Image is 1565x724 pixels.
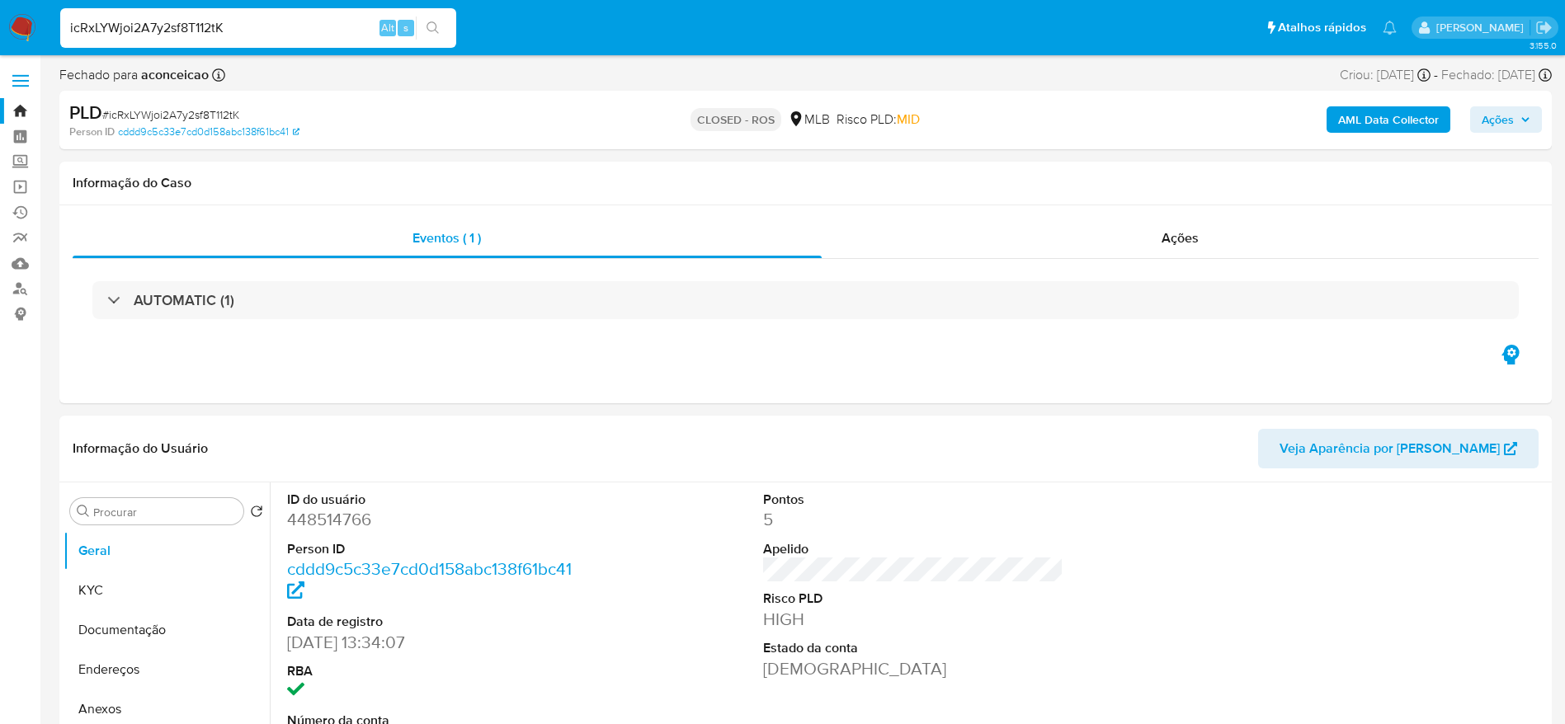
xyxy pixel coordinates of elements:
[69,125,115,139] b: Person ID
[1436,20,1530,35] p: eduardo.dutra@mercadolivre.com
[64,650,270,689] button: Endereços
[691,108,781,131] p: CLOSED - ROS
[763,608,1064,631] dd: HIGH
[788,110,830,129] div: MLB
[1470,106,1542,133] button: Ações
[1383,21,1397,35] a: Notificações
[381,20,394,35] span: Alt
[763,639,1064,657] dt: Estado da conta
[93,505,237,519] input: Procurar
[416,16,450,40] button: search-icon
[287,508,588,531] dd: 448514766
[1338,106,1439,133] b: AML Data Collector
[763,540,1064,558] dt: Apelido
[1434,66,1438,84] span: -
[73,440,208,457] h1: Informação do Usuário
[1162,228,1199,247] span: Ações
[287,631,588,654] dd: [DATE] 13:34:07
[92,281,1519,319] div: AUTOMATIC (1)
[69,99,102,125] b: PLD
[73,175,1539,191] h1: Informação do Caso
[763,508,1064,531] dd: 5
[118,125,299,139] a: cddd9c5c33e7cd0d158abc138f61bc41
[1280,429,1500,468] span: Veja Aparência por [PERSON_NAME]
[837,110,920,129] span: Risco PLD:
[138,65,209,84] b: aconceicao
[250,505,263,523] button: Retornar ao pedido padrão
[287,557,572,604] a: cddd9c5c33e7cd0d158abc138f61bc41
[763,590,1064,608] dt: Risco PLD
[1278,19,1366,36] span: Atalhos rápidos
[763,657,1064,680] dd: [DEMOGRAPHIC_DATA]
[64,531,270,571] button: Geral
[59,66,209,84] span: Fechado para
[403,20,408,35] span: s
[287,662,588,680] dt: RBA
[64,610,270,650] button: Documentação
[1340,66,1431,84] div: Criou: [DATE]
[763,491,1064,509] dt: Pontos
[287,613,588,631] dt: Data de registro
[134,291,234,309] h3: AUTOMATIC (1)
[412,228,481,247] span: Eventos ( 1 )
[287,540,588,558] dt: Person ID
[287,491,588,509] dt: ID do usuário
[1535,19,1553,36] a: Sair
[1482,106,1514,133] span: Ações
[60,17,456,39] input: Pesquise usuários ou casos...
[1327,106,1450,133] button: AML Data Collector
[1441,66,1552,84] div: Fechado: [DATE]
[102,106,239,123] span: # icRxLYWjoi2A7y2sf8T112tK
[77,505,90,518] button: Procurar
[897,110,920,129] span: MID
[64,571,270,610] button: KYC
[1258,429,1539,468] button: Veja Aparência por [PERSON_NAME]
